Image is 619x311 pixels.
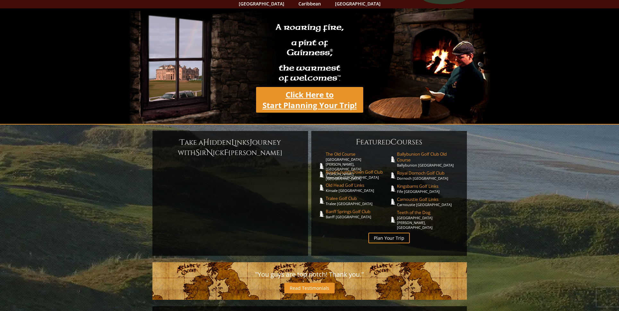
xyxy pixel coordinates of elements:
[397,151,460,168] a: Ballybunion Golf Club Old CourseBallybunion [GEOGRAPHIC_DATA]
[326,182,389,188] span: Old Head Golf Links
[203,137,210,148] span: H
[326,195,389,201] span: Tralee Golf Club
[159,269,460,280] p: "You guys are top notch! Thank you."
[397,170,460,181] a: Royal Dornoch Golf ClubDornoch [GEOGRAPHIC_DATA]
[271,20,348,87] h2: A roaring fire, a pint of Guinness , the warmest of welcomes™.
[256,87,363,113] a: Click Here toStart Planning Your Trip!
[326,169,389,175] span: Royal County Down Golf Club
[397,196,460,207] a: Carnoustie Golf LinksCarnoustie [GEOGRAPHIC_DATA]
[397,183,460,194] a: Kingsbarns Golf LinksFife [GEOGRAPHIC_DATA]
[391,137,397,147] span: C
[397,151,460,163] span: Ballybunion Golf Club Old Course
[356,137,360,147] span: F
[159,137,302,158] h6: ake a idden inks ourney with ir ick [PERSON_NAME]
[397,183,460,189] span: Kingsbarns Golf Links
[326,182,389,193] a: Old Head Golf LinksKinsale [GEOGRAPHIC_DATA]
[397,196,460,202] span: Carnoustie Golf Links
[326,151,389,157] span: The Old Course
[206,148,213,158] span: N
[318,137,460,147] h6: eatured ourses
[231,137,235,148] span: L
[326,151,389,181] a: The Old Course[GEOGRAPHIC_DATA][PERSON_NAME], [GEOGRAPHIC_DATA][PERSON_NAME] [GEOGRAPHIC_DATA]
[224,148,228,158] span: F
[397,210,460,215] span: Teeth of the Dog
[326,169,389,180] a: Royal County Down Golf ClubNewcastle [GEOGRAPHIC_DATA]
[326,209,389,214] span: Banff Springs Golf Club
[397,210,460,230] a: Teeth of the Dog[GEOGRAPHIC_DATA][PERSON_NAME], [GEOGRAPHIC_DATA]
[195,148,200,158] span: S
[326,195,389,206] a: Tralee Golf ClubTralee [GEOGRAPHIC_DATA]
[368,233,410,243] a: Plan Your Trip
[250,137,252,148] span: J
[284,283,335,293] a: Read Testimonials
[326,209,389,219] a: Banff Springs Golf ClubBanff [GEOGRAPHIC_DATA]
[180,137,185,148] span: T
[397,170,460,176] span: Royal Dornoch Golf Club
